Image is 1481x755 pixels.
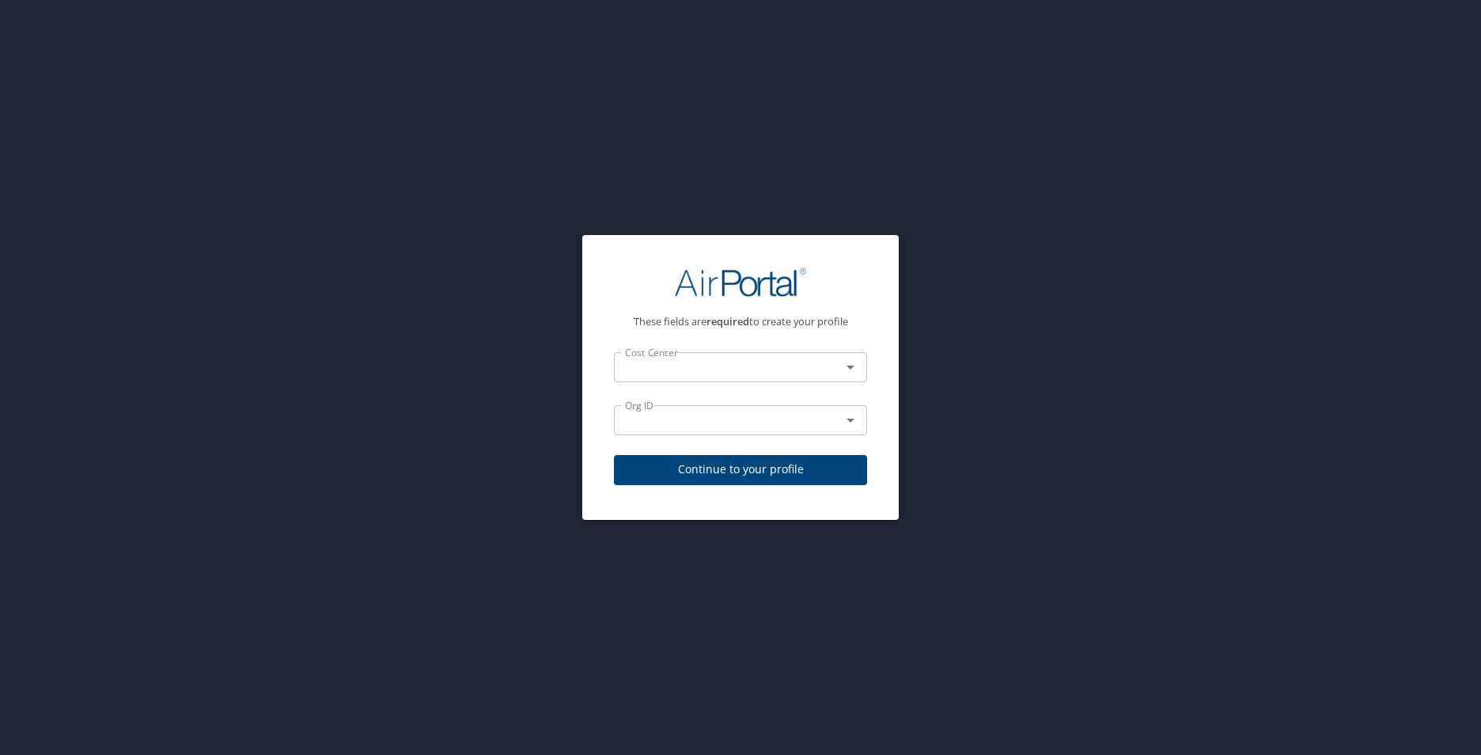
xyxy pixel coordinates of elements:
img: AirPortal Logo [675,267,806,298]
button: Open [839,409,862,431]
button: Continue to your profile [614,455,867,486]
strong: required [706,314,749,328]
p: These fields are to create your profile [614,317,867,327]
span: Continue to your profile [627,460,854,480]
button: Open [839,356,862,378]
